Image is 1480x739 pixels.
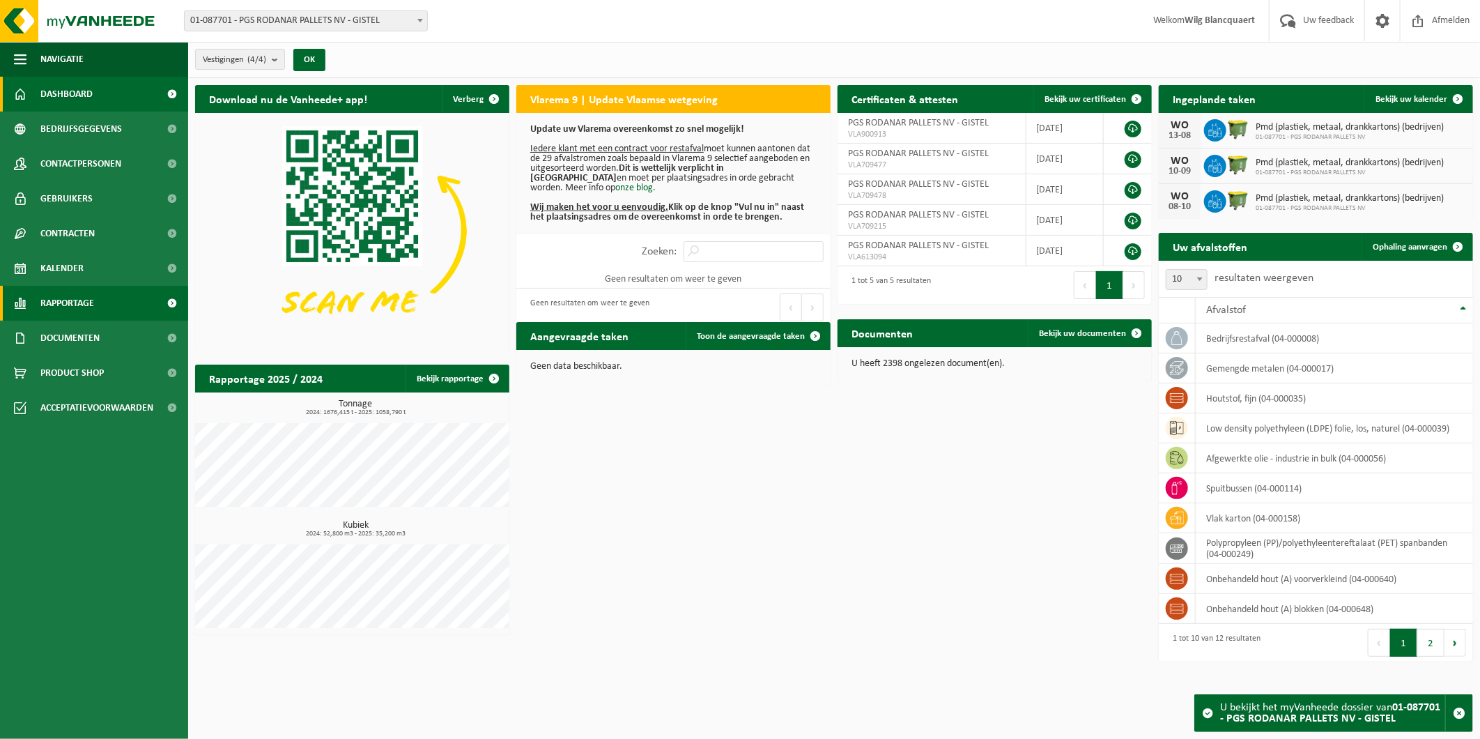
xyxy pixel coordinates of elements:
[848,148,989,159] span: PGS RODANAR PALLETS NV - GISTEL
[40,181,93,216] span: Gebruikers
[1185,15,1255,26] strong: Wilg Blancquaert
[1196,533,1473,564] td: polypropyleen (PP)/polyethyleentereftalaat (PET) spanbanden (04-000249)
[1039,329,1126,338] span: Bekijk uw documenten
[516,269,831,289] td: Geen resultaten om weer te geven
[848,210,989,220] span: PGS RODANAR PALLETS NV - GISTEL
[203,49,266,70] span: Vestigingen
[40,286,94,321] span: Rapportage
[1045,95,1126,104] span: Bekijk uw certificaten
[848,221,1015,232] span: VLA709215
[406,365,508,393] a: Bekijk rapportage
[802,294,824,321] button: Next
[838,319,927,346] h2: Documenten
[1226,153,1250,176] img: WB-1100-HPE-GN-50
[1196,564,1473,594] td: onbehandeld hout (A) voorverkleind (04-000640)
[184,10,428,31] span: 01-087701 - PGS RODANAR PALLETS NV - GISTEL
[1196,443,1473,473] td: afgewerkte olie - industrie in bulk (04-000056)
[845,270,931,300] div: 1 tot 5 van 5 resultaten
[1364,85,1472,113] a: Bekijk uw kalender
[848,241,989,251] span: PGS RODANAR PALLETS NV - GISTEL
[1196,413,1473,443] td: low density polyethyleen (LDPE) folie, los, naturel (04-000039)
[1033,85,1150,113] a: Bekijk uw certificaten
[530,202,804,222] b: Klik op de knop "Vul nu in" naast het plaatsingsadres om de overeenkomst in orde te brengen.
[1026,236,1104,266] td: [DATE]
[1215,273,1313,284] label: resultaten weergeven
[530,202,668,213] u: Wij maken het voor u eenvoudig.
[848,160,1015,171] span: VLA709477
[1220,702,1440,724] strong: 01-087701 - PGS RODANAR PALLETS NV - GISTEL
[195,85,381,112] h2: Download nu de Vanheede+ app!
[293,49,325,71] button: OK
[1362,233,1472,261] a: Ophaling aanvragen
[1159,85,1270,112] h2: Ingeplande taken
[1196,473,1473,503] td: spuitbussen (04-000114)
[1123,271,1145,299] button: Next
[40,321,100,356] span: Documenten
[1417,629,1444,657] button: 2
[202,399,509,416] h3: Tonnage
[1226,188,1250,212] img: WB-1100-HPE-GN-50
[615,183,656,193] a: onze blog.
[851,359,1138,369] p: U heeft 2398 ongelezen document(en).
[1368,629,1390,657] button: Previous
[40,390,153,425] span: Acceptatievoorwaarden
[1159,233,1261,260] h2: Uw afvalstoffen
[185,11,427,31] span: 01-087701 - PGS RODANAR PALLETS NV - GISTEL
[1196,353,1473,383] td: gemengde metalen (04-000017)
[530,144,704,154] u: Iedere klant met een contract voor restafval
[40,112,122,146] span: Bedrijfsgegevens
[523,292,649,323] div: Geen resultaten om weer te geven
[1166,131,1194,141] div: 13-08
[1026,174,1104,205] td: [DATE]
[838,85,972,112] h2: Certificaten & attesten
[848,118,989,128] span: PGS RODANAR PALLETS NV - GISTEL
[1444,629,1466,657] button: Next
[780,294,802,321] button: Previous
[40,146,121,181] span: Contactpersonen
[516,85,732,112] h2: Vlarema 9 | Update Vlaamse wetgeving
[1256,158,1444,169] span: Pmd (plastiek, metaal, drankkartons) (bedrijven)
[202,409,509,416] span: 2024: 1676,415 t - 2025: 1058,790 t
[1196,323,1473,353] td: bedrijfsrestafval (04-000008)
[848,190,1015,201] span: VLA709478
[453,95,484,104] span: Verberg
[1166,191,1194,202] div: WO
[642,247,677,258] label: Zoeken:
[530,362,817,372] p: Geen data beschikbaar.
[848,252,1015,263] span: VLA613094
[530,125,817,222] p: moet kunnen aantonen dat de 29 afvalstromen zoals bepaald in Vlarema 9 selectief aangeboden en ui...
[848,129,1015,140] span: VLA900913
[40,251,84,286] span: Kalender
[1166,120,1194,131] div: WO
[1390,629,1417,657] button: 1
[1028,319,1150,347] a: Bekijk uw documenten
[1166,167,1194,176] div: 10-09
[1256,122,1444,133] span: Pmd (plastiek, metaal, drankkartons) (bedrijven)
[1166,269,1208,290] span: 10
[1226,117,1250,141] img: WB-1100-HPE-GN-50
[530,124,744,135] b: Update uw Vlarema overeenkomst zo snel mogelijk!
[442,85,508,113] button: Verberg
[1166,155,1194,167] div: WO
[202,521,509,538] h3: Kubiek
[1196,594,1473,624] td: onbehandeld hout (A) blokken (04-000648)
[1256,193,1444,204] span: Pmd (plastiek, metaal, drankkartons) (bedrijven)
[1166,270,1207,289] span: 10
[1026,205,1104,236] td: [DATE]
[1256,204,1444,213] span: 01-087701 - PGS RODANAR PALLETS NV
[686,322,829,350] a: Toon de aangevraagde taken
[1375,95,1447,104] span: Bekijk uw kalender
[1206,305,1246,316] span: Afvalstof
[1256,133,1444,142] span: 01-087701 - PGS RODANAR PALLETS NV
[40,356,104,390] span: Product Shop
[247,55,266,64] count: (4/4)
[516,322,642,349] h2: Aangevraagde taken
[1196,503,1473,533] td: vlak karton (04-000158)
[40,77,93,112] span: Dashboard
[195,113,509,349] img: Download de VHEPlus App
[195,365,337,392] h2: Rapportage 2025 / 2024
[1256,169,1444,177] span: 01-087701 - PGS RODANAR PALLETS NV
[195,49,285,70] button: Vestigingen(4/4)
[697,332,805,341] span: Toon de aangevraagde taken
[1220,695,1445,731] div: U bekijkt het myVanheede dossier van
